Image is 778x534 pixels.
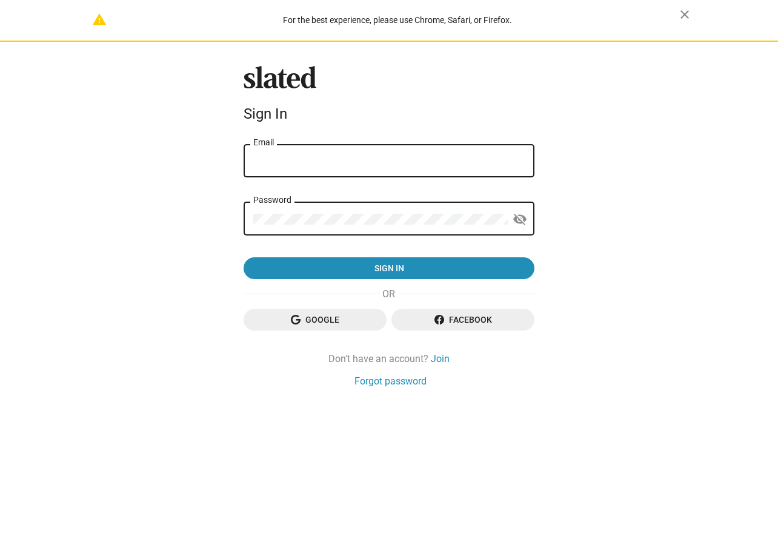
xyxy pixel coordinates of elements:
mat-icon: warning [92,12,107,27]
div: Sign In [244,105,534,122]
button: Facebook [391,309,534,331]
button: Sign in [244,257,534,279]
button: Google [244,309,387,331]
sl-branding: Sign In [244,66,534,128]
a: Forgot password [354,375,427,387]
span: Facebook [401,309,525,331]
span: Google [253,309,377,331]
div: For the best experience, please use Chrome, Safari, or Firefox. [115,12,680,28]
a: Join [431,352,450,365]
span: Sign in [253,257,525,279]
mat-icon: visibility_off [513,210,527,229]
button: Show password [508,208,532,232]
div: Don't have an account? [244,352,534,365]
mat-icon: close [677,7,692,22]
